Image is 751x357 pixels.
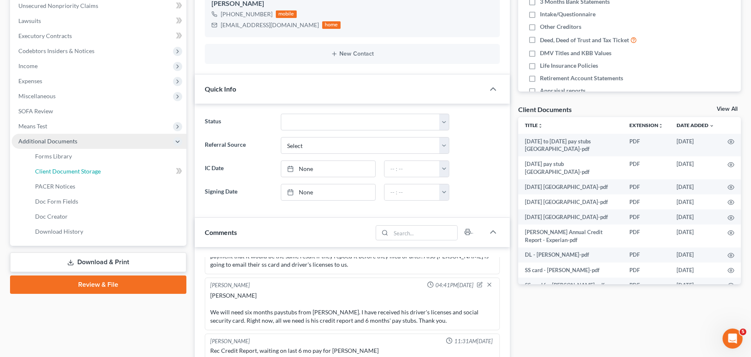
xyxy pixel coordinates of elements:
[384,161,440,177] input: -- : --
[670,209,721,224] td: [DATE]
[518,278,623,293] td: SS card for [PERSON_NAME]-pdf
[210,337,250,345] div: [PERSON_NAME]
[281,161,375,177] a: None
[18,47,94,54] span: Codebtors Insiders & Notices
[28,194,186,209] a: Doc Form Fields
[35,183,75,190] span: PACER Notices
[435,281,474,289] span: 04:41PM[DATE]
[623,134,670,157] td: PDF
[670,134,721,157] td: [DATE]
[201,137,276,154] label: Referral Source
[201,114,276,130] label: Status
[35,228,83,235] span: Download History
[210,291,494,325] div: [PERSON_NAME] We will need six months paystubs from [PERSON_NAME]. I have received his driver's l...
[28,164,186,179] a: Client Document Storage
[525,122,543,128] a: Titleunfold_more
[18,138,77,145] span: Additional Documents
[28,179,186,194] a: PACER Notices
[623,156,670,179] td: PDF
[35,213,68,220] span: Doc Creator
[623,179,670,194] td: PDF
[28,149,186,164] a: Forms Library
[540,74,623,82] span: Retirement Account Statements
[670,224,721,247] td: [DATE]
[18,107,53,115] span: SOFA Review
[623,247,670,263] td: PDF
[18,2,98,9] span: Unsecured Nonpriority Claims
[210,281,250,290] div: [PERSON_NAME]
[28,224,186,239] a: Download History
[18,32,72,39] span: Executory Contracts
[201,161,276,177] label: IC Date
[276,10,297,18] div: mobile
[35,168,101,175] span: Client Document Storage
[670,263,721,278] td: [DATE]
[201,184,276,201] label: Signing Date
[18,62,38,69] span: Income
[518,105,572,114] div: Client Documents
[211,51,493,57] button: New Contact
[12,104,186,119] a: SOFA Review
[10,252,186,272] a: Download & Print
[540,23,581,31] span: Other Creditors
[18,122,47,130] span: Means Test
[35,198,78,205] span: Doc Form Fields
[10,275,186,294] a: Review & File
[670,194,721,209] td: [DATE]
[205,85,236,93] span: Quick Info
[281,184,375,200] a: None
[540,10,596,18] span: Intake/Questionnaire
[623,278,670,293] td: PDF
[12,28,186,43] a: Executory Contracts
[540,61,598,70] span: Life Insurance Policies
[623,209,670,224] td: PDF
[670,156,721,179] td: [DATE]
[623,224,670,247] td: PDF
[709,123,714,128] i: expand_more
[629,122,663,128] a: Extensionunfold_more
[723,329,743,349] iframe: Intercom live chat
[18,77,42,84] span: Expenses
[221,21,319,29] div: [EMAIL_ADDRESS][DOMAIN_NAME]
[540,49,611,57] span: DMV Titles and KBB Values
[658,123,663,128] i: unfold_more
[538,123,543,128] i: unfold_more
[518,156,623,179] td: [DATE] pay stub [GEOGRAPHIC_DATA]-pdf
[540,87,586,95] span: Appraisal reports
[670,247,721,263] td: [DATE]
[717,106,738,112] a: View All
[391,226,458,240] input: Search...
[518,194,623,209] td: [DATE] [GEOGRAPHIC_DATA]-pdf
[322,21,341,29] div: home
[518,224,623,247] td: [PERSON_NAME] Annual Credit Report - Experian-pdf
[677,122,714,128] a: Date Added expand_more
[540,36,629,44] span: Deed, Deed of Trust and Tax Ticket
[35,153,72,160] span: Forms Library
[518,263,623,278] td: SS card - [PERSON_NAME]-pdf
[518,209,623,224] td: [DATE] [GEOGRAPHIC_DATA]-pdf
[518,247,623,263] td: DL - [PERSON_NAME]-pdf
[623,194,670,209] td: PDF
[210,347,494,355] div: Rec Credit Report, waiting on last 6 mo pay for [PERSON_NAME]
[670,278,721,293] td: [DATE]
[221,10,272,18] div: [PHONE_NUMBER]
[670,179,721,194] td: [DATE]
[12,13,186,28] a: Lawsuits
[18,92,56,99] span: Miscellaneous
[18,17,41,24] span: Lawsuits
[518,179,623,194] td: [DATE] [GEOGRAPHIC_DATA]-pdf
[454,337,493,345] span: 11:31AM[DATE]
[518,134,623,157] td: [DATE] to [DATE] pay stubs [GEOGRAPHIC_DATA]-pdf
[740,329,746,335] span: 5
[384,184,440,200] input: -- : --
[28,209,186,224] a: Doc Creator
[205,228,237,236] span: Comments
[623,263,670,278] td: PDF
